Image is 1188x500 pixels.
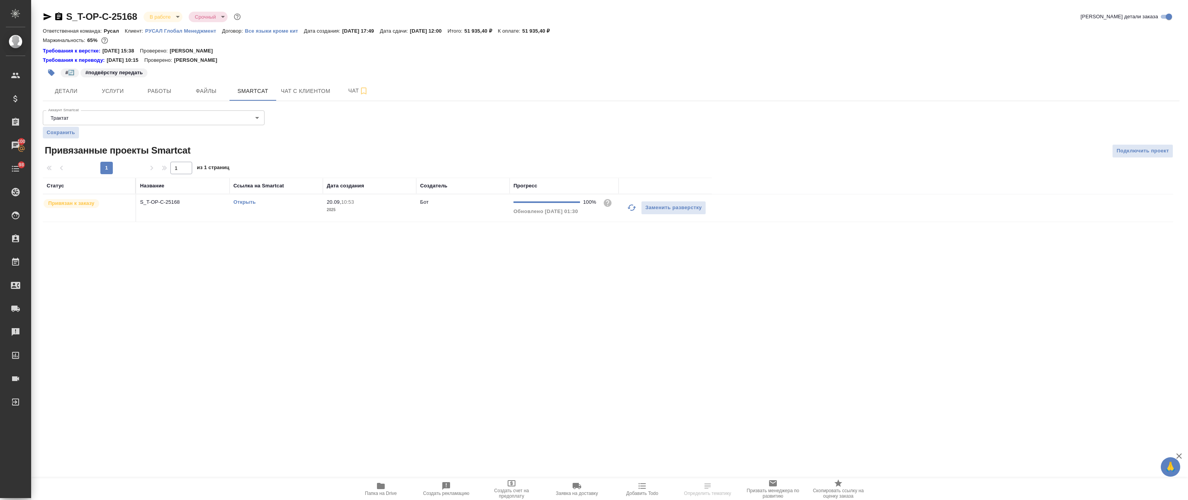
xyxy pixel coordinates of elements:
span: Подключить проект [1116,147,1169,156]
span: Сохранить [47,129,75,136]
button: Срочный [193,14,218,20]
div: В работе [189,12,228,22]
p: Дата создания: [304,28,342,34]
div: Прогресс [513,182,537,190]
button: Заменить разверстку [641,201,706,215]
span: Чат с клиентом [281,86,330,96]
div: Нажми, чтобы открыть папку с инструкцией [43,56,107,64]
span: Заявка на доставку [556,491,598,496]
button: Трактат [48,115,71,121]
button: Создать счет на предоплату [479,478,544,500]
button: Папка на Drive [348,478,414,500]
p: Русал [104,28,125,34]
p: 51 935,40 ₽ [464,28,498,34]
div: Создатель [420,182,447,190]
span: Папка на Drive [365,491,397,496]
p: Итого: [447,28,464,34]
span: Создать счет на предоплату [484,488,540,499]
span: Заменить разверстку [645,203,702,212]
span: 98 [14,161,29,169]
button: 13622.20 RUB; 840.00 UAH; [100,35,110,45]
span: Детали [47,86,85,96]
button: Сохранить [43,127,79,138]
a: 98 [2,159,29,178]
span: подвёрстку передать [80,69,148,75]
span: из 1 страниц [197,163,230,174]
p: Ответственная команда: [43,28,104,34]
a: РУСАЛ Глобал Менеджмент [145,27,222,34]
p: [DATE] 10:15 [107,56,144,64]
p: Клиент: [125,28,145,34]
p: Проверено: [140,47,170,55]
a: S_T-OP-C-25168 [66,11,137,22]
p: 20.09, [327,199,341,205]
p: [PERSON_NAME] [174,56,223,64]
p: S_T-OP-C-25168 [140,198,226,206]
span: Призвать менеджера по развитию [745,488,801,499]
p: 51 935,40 ₽ [522,28,556,34]
button: В работе [147,14,173,20]
div: Нажми, чтобы открыть папку с инструкцией [43,47,102,55]
span: 100 [13,138,30,145]
span: Обновлено [DATE] 01:30 [513,208,578,214]
div: Дата создания [327,182,364,190]
p: [DATE] 12:00 [410,28,448,34]
div: Ссылка на Smartcat [233,182,284,190]
p: Бот [420,199,429,205]
p: Привязан к заказу [48,199,95,207]
span: Работы [141,86,178,96]
p: Проверено: [144,56,174,64]
button: Призвать менеджера по развитию [740,478,806,500]
a: Открыть [233,199,256,205]
p: [DATE] 15:38 [102,47,140,55]
p: РУСАЛ Глобал Менеджмент [145,28,222,34]
p: 65% [87,37,99,43]
p: #подвёрстку передать [85,69,143,77]
span: Скопировать ссылку на оценку заказа [810,488,866,499]
button: Обновить прогресс [622,198,641,217]
button: Скопировать ссылку [54,12,63,21]
p: #🔄️ [65,69,74,77]
button: Создать рекламацию [414,478,479,500]
button: Добавить тэг [43,64,60,81]
div: Название [140,182,164,190]
span: Файлы [187,86,225,96]
button: Подключить проект [1112,144,1173,158]
div: В работе [144,12,182,22]
button: Доп статусы указывают на важность/срочность заказа [232,12,242,22]
a: 100 [2,136,29,155]
button: Добавить Todo [610,478,675,500]
p: Дата сдачи: [380,28,410,34]
svg: Подписаться [359,86,368,96]
a: Все языки кроме кит [245,27,304,34]
span: Создать рекламацию [423,491,470,496]
span: Добавить Todo [626,491,658,496]
p: К оплате: [498,28,522,34]
span: Чат [340,86,377,96]
button: Заявка на доставку [544,478,610,500]
button: Определить тематику [675,478,740,500]
p: [PERSON_NAME] [170,47,219,55]
p: 10:53 [341,199,354,205]
p: Все языки кроме кит [245,28,304,34]
span: Привязанные проекты Smartcat [43,144,191,157]
button: 🙏 [1161,457,1180,477]
a: Требования к верстке: [43,47,102,55]
span: Услуги [94,86,131,96]
div: Статус [47,182,64,190]
button: Скопировать ссылку для ЯМессенджера [43,12,52,21]
p: Договор: [222,28,245,34]
span: 🙏 [1164,459,1177,475]
div: Трактат [43,110,265,125]
p: [DATE] 17:49 [342,28,380,34]
div: 100% [583,198,597,206]
span: Smartcat [234,86,272,96]
a: Требования к переводу: [43,56,107,64]
p: Маржинальность: [43,37,87,43]
span: 🔄️ [60,69,80,75]
button: Скопировать ссылку на оценку заказа [806,478,871,500]
p: 2025 [327,206,412,214]
span: Определить тематику [684,491,731,496]
span: [PERSON_NAME] детали заказа [1081,13,1158,21]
